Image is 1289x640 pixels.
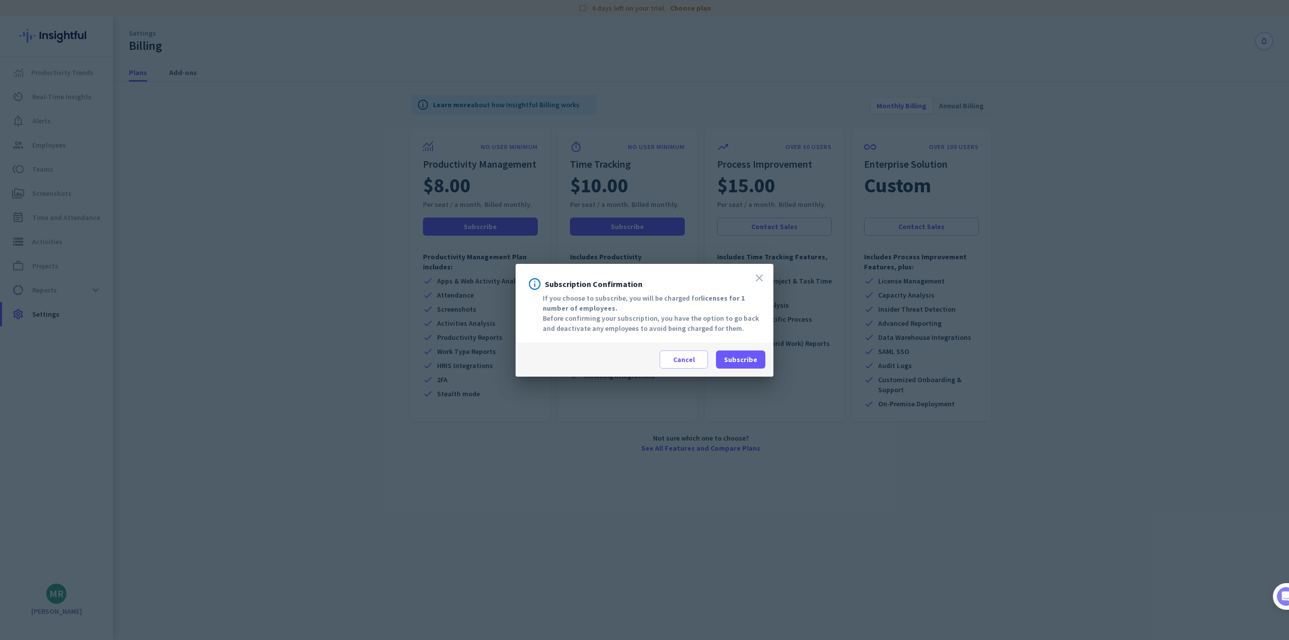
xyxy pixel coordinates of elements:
[528,293,761,333] div: If you choose to subscribe, you will be charged for Before confirming your subscription, you have...
[724,354,757,365] span: Subscribe
[716,350,765,369] button: Subscribe
[673,354,695,365] span: Cancel
[543,294,745,313] span: licenses for 1 number of employees.
[753,272,765,284] i: close
[528,277,542,291] i: info
[545,280,642,288] span: Subscription Confirmation
[660,350,708,369] button: Cancel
